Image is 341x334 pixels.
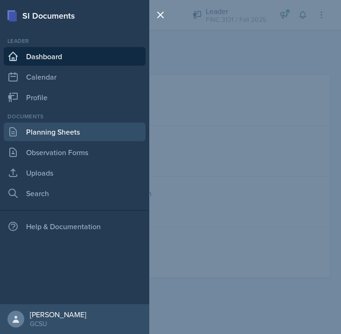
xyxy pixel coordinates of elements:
[4,47,146,66] a: Dashboard
[4,143,146,162] a: Observation Forms
[4,184,146,203] a: Search
[4,123,146,141] a: Planning Sheets
[30,310,86,319] div: [PERSON_NAME]
[4,68,146,86] a: Calendar
[4,88,146,107] a: Profile
[4,164,146,182] a: Uploads
[30,319,86,328] div: GCSU
[4,217,146,236] div: Help & Documentation
[4,112,146,121] div: Documents
[4,37,146,45] div: Leader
